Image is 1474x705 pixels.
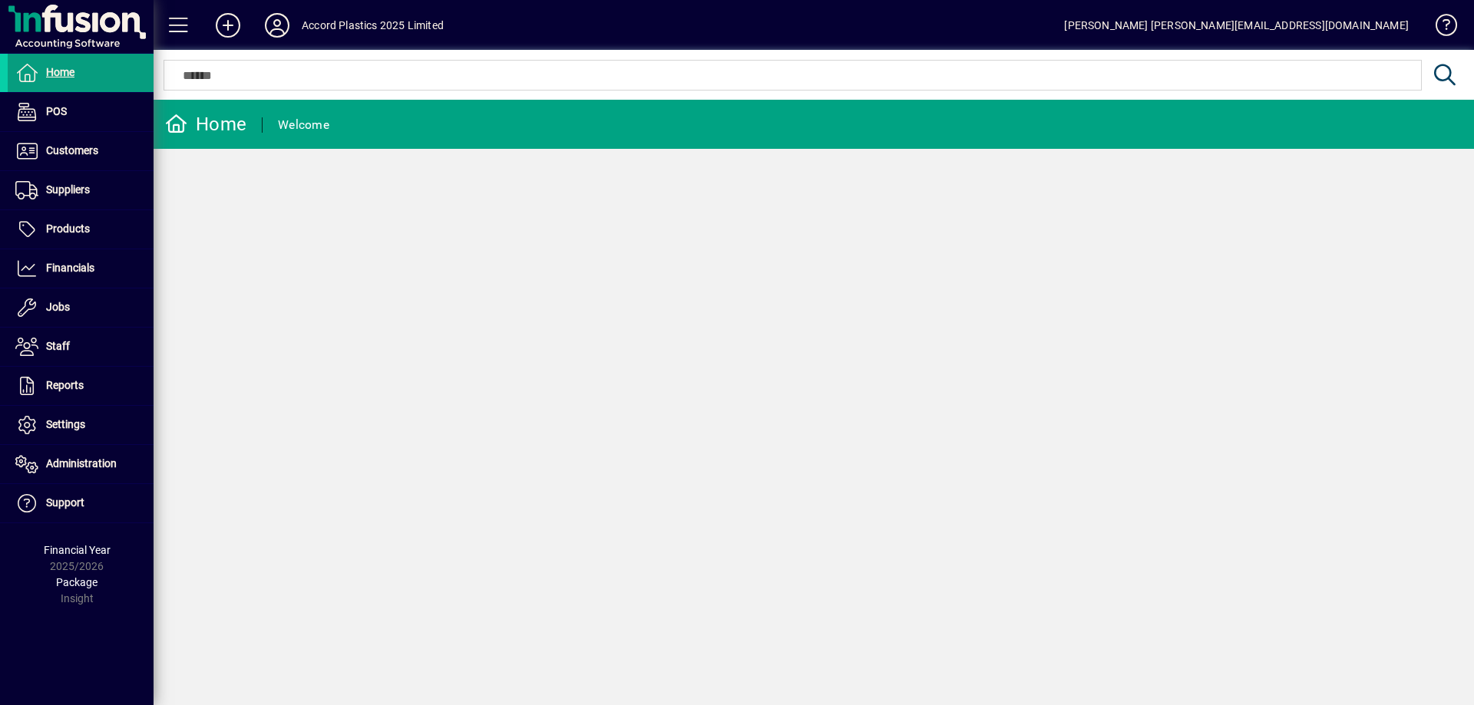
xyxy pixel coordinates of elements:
[46,144,98,156] span: Customers
[46,222,90,235] span: Products
[8,93,154,131] a: POS
[46,418,85,430] span: Settings
[46,457,117,469] span: Administration
[44,544,111,556] span: Financial Year
[165,112,246,137] div: Home
[8,249,154,288] a: Financials
[8,132,154,170] a: Customers
[1424,3,1455,53] a: Knowledge Base
[56,576,97,588] span: Package
[8,484,154,522] a: Support
[253,12,302,39] button: Profile
[8,445,154,483] a: Administration
[46,340,70,352] span: Staff
[8,210,154,249] a: Products
[8,171,154,209] a: Suppliers
[8,406,154,444] a: Settings
[46,183,90,196] span: Suppliers
[46,496,84,509] span: Support
[302,13,444,38] div: Accord Plastics 2025 Limited
[46,105,67,117] span: POS
[46,379,84,391] span: Reports
[8,367,154,405] a: Reports
[8,328,154,366] a: Staff
[46,262,94,274] span: Financials
[278,113,329,137] div: Welcome
[203,12,253,39] button: Add
[8,288,154,327] a: Jobs
[1064,13,1409,38] div: [PERSON_NAME] [PERSON_NAME][EMAIL_ADDRESS][DOMAIN_NAME]
[46,66,74,78] span: Home
[46,301,70,313] span: Jobs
